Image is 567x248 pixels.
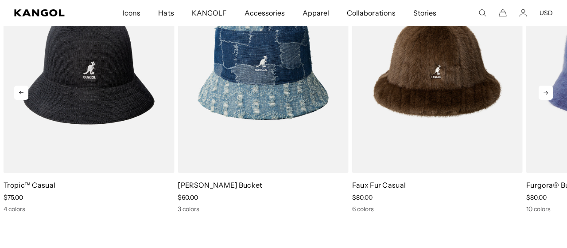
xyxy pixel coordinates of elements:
div: 3 colors [178,205,348,213]
a: [PERSON_NAME] Bucket [178,181,262,189]
button: Cart [499,9,507,17]
a: Kangol [14,9,81,16]
span: $80.00 [352,193,373,201]
span: $60.00 [178,193,198,201]
summary: Search here [478,9,486,17]
div: 6 colors [352,205,523,213]
span: $75.00 [4,193,23,201]
div: 4 colors [4,205,174,213]
a: Account [519,9,527,17]
a: Faux Fur Casual [352,181,406,189]
button: USD [540,9,553,17]
a: Tropic™ Casual [4,181,55,189]
span: $80.00 [526,193,547,201]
